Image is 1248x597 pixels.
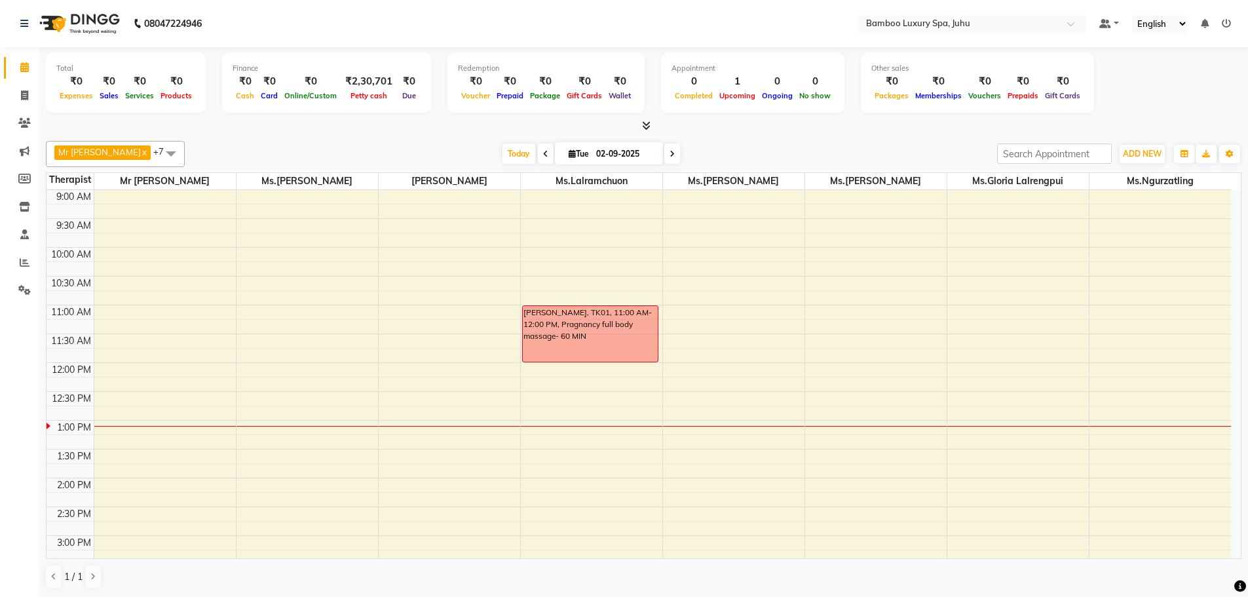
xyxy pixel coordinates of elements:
span: Mr [PERSON_NAME] [58,147,141,157]
div: ₹0 [56,74,96,89]
span: Ms.[PERSON_NAME] [663,173,804,189]
span: No show [796,91,834,100]
span: Tue [565,149,592,159]
div: 11:30 AM [48,334,94,348]
div: ₹0 [912,74,965,89]
div: ₹0 [563,74,605,89]
div: ₹0 [122,74,157,89]
span: Card [257,91,281,100]
span: Wallet [605,91,634,100]
div: ₹0 [157,74,195,89]
div: 0 [759,74,796,89]
span: Vouchers [965,91,1004,100]
input: Search Appointment [997,144,1112,164]
div: ₹0 [605,74,634,89]
span: +7 [153,146,174,157]
span: Ongoing [759,91,796,100]
div: 9:00 AM [54,190,94,204]
span: Expenses [56,91,96,100]
div: ₹0 [281,74,340,89]
div: ₹0 [398,74,421,89]
div: 2:00 PM [54,478,94,492]
span: Voucher [458,91,493,100]
span: Gift Cards [563,91,605,100]
div: ₹0 [527,74,563,89]
div: ₹0 [257,74,281,89]
input: 2025-09-02 [592,144,658,164]
div: 1:30 PM [54,450,94,463]
div: 9:30 AM [54,219,94,233]
a: x [141,147,147,157]
span: [PERSON_NAME] [379,173,520,189]
span: Packages [871,91,912,100]
div: Total [56,63,195,74]
div: 12:00 PM [49,363,94,377]
span: Ms.Gloria Lalrengpui [947,173,1089,189]
span: Package [527,91,563,100]
div: [PERSON_NAME], TK01, 11:00 AM-12:00 PM, Pragnancy full body massage- 60 MIN [523,306,658,362]
div: ₹0 [871,74,912,89]
span: Products [157,91,195,100]
div: 1:00 PM [54,421,94,434]
div: 1 [716,74,759,89]
span: Gift Cards [1042,91,1084,100]
div: ₹0 [493,74,527,89]
img: logo [33,5,123,42]
button: ADD NEW [1120,145,1165,163]
div: 10:30 AM [48,277,94,290]
span: Mr [PERSON_NAME] [94,173,236,189]
span: 1 / 1 [64,570,83,584]
span: ADD NEW [1123,149,1162,159]
span: Upcoming [716,91,759,100]
span: Ms.[PERSON_NAME] [236,173,378,189]
div: ₹2,30,701 [340,74,398,89]
div: 0 [671,74,716,89]
span: Petty cash [347,91,390,100]
span: Ms.[PERSON_NAME] [805,173,947,189]
div: Redemption [458,63,634,74]
span: Today [502,144,535,164]
div: ₹0 [1042,74,1084,89]
span: Due [399,91,419,100]
div: 3:00 PM [54,536,94,550]
span: Services [122,91,157,100]
span: Memberships [912,91,965,100]
span: Ms.Lalramchuon [521,173,662,189]
div: ₹0 [1004,74,1042,89]
span: Prepaids [1004,91,1042,100]
div: 0 [796,74,834,89]
span: Prepaid [493,91,527,100]
div: 10:00 AM [48,248,94,261]
span: Completed [671,91,716,100]
div: Other sales [871,63,1084,74]
div: 2:30 PM [54,507,94,521]
div: 12:30 PM [49,392,94,406]
b: 08047224946 [144,5,202,42]
div: ₹0 [458,74,493,89]
div: Appointment [671,63,834,74]
span: Online/Custom [281,91,340,100]
span: Cash [233,91,257,100]
div: Finance [233,63,421,74]
div: ₹0 [965,74,1004,89]
div: ₹0 [233,74,257,89]
span: Ms.Ngurzatling [1089,173,1232,189]
div: ₹0 [96,74,122,89]
div: 11:00 AM [48,305,94,319]
span: Sales [96,91,122,100]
